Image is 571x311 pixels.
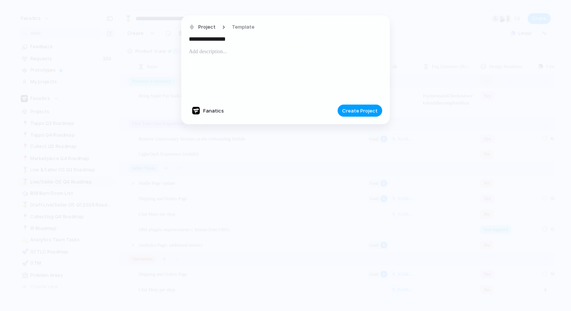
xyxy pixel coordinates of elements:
[232,23,255,31] span: Template
[338,105,382,117] button: Create Project
[187,22,218,33] button: Project
[227,22,259,33] button: Template
[342,107,378,114] span: Create Project
[198,23,216,31] span: Project
[203,107,224,114] span: Fanatics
